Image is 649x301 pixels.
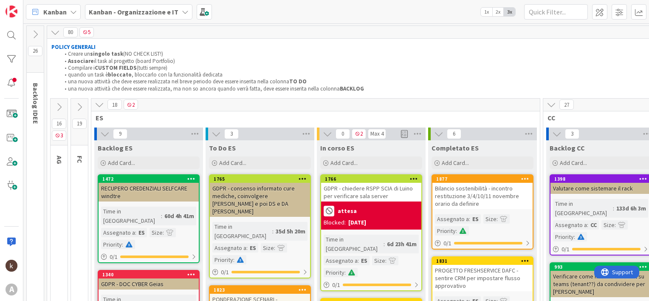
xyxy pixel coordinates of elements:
div: Time in [GEOGRAPHIC_DATA] [212,222,272,241]
span: In corso ES [320,144,354,152]
b: attesa [338,208,357,214]
span: 9 [113,129,127,139]
div: 1340 [99,271,199,278]
div: Bilancio sostenibilità - incontro restituzione 3/4/10/11 novembre orario da definire [432,183,533,209]
span: To Do ES [209,144,236,152]
strong: CUSTOM FIELDS [95,64,137,71]
div: Size [483,214,497,224]
div: Assegnato a [324,256,358,265]
span: : [344,268,346,277]
div: 1472 [99,175,199,183]
div: 0/1 [99,252,199,262]
span: 3 [565,129,579,139]
span: Add Card... [560,159,587,167]
span: : [385,256,387,265]
div: Priority [553,232,574,241]
div: Priority [435,226,456,236]
div: ES [359,256,370,265]
span: : [587,220,588,230]
div: GDPR - DOC CYBER Geias [99,278,199,290]
span: 3x [504,8,515,16]
div: Assegnato a [553,220,587,230]
div: 60d 4h 41m [162,211,196,221]
span: Add Card... [108,159,135,167]
span: 0 / 1 [562,245,570,254]
div: Assegnato a [101,228,135,237]
div: 0/1 [321,280,421,290]
div: Priority [212,255,233,264]
span: : [161,211,162,221]
div: 0/1 [432,238,533,249]
span: Completato ES [432,144,479,152]
div: 1472 [102,176,199,182]
div: 1877 [436,176,533,182]
img: kh [6,260,17,272]
span: : [358,256,359,265]
div: ES [136,228,147,237]
strong: Associare [68,57,94,65]
span: ES [96,114,529,122]
div: 1831 [432,257,533,265]
div: 1765 [214,176,310,182]
span: Add Card... [219,159,246,167]
div: Blocked: [324,218,346,227]
div: GDPR - consenso informato cure mediche, coinvolgere [PERSON_NAME] e poi DS e DA [PERSON_NAME] [210,183,310,217]
div: 1766 [325,176,421,182]
span: : [122,240,123,249]
span: : [469,214,470,224]
div: 35d 5h 20m [274,227,308,236]
div: 1765GDPR - consenso informato cure mediche, coinvolgere [PERSON_NAME] e poi DS e DA [PERSON_NAME] [210,175,310,217]
div: Priority [324,268,344,277]
input: Quick Filter... [524,4,588,20]
span: 2x [492,8,504,16]
div: 0/1 [210,267,310,278]
div: Assegnato a [212,243,246,253]
span: 18 [107,99,122,110]
span: 0 / 1 [110,253,118,261]
img: Visit kanbanzone.com [6,6,17,17]
span: 0 / 1 [332,281,340,290]
strong: singolo task [90,50,123,57]
div: Assegnato a [435,214,469,224]
span: 0 / 1 [443,239,451,248]
div: PROGETTO FRESHSERVICE DAFC - sentire CRM per impostare flusso approvativo [432,265,533,291]
span: 2 [124,99,138,110]
div: [DATE] [348,218,366,227]
div: 1831 [436,258,533,264]
div: GDPR - chiedere RSPP SCIA di Luino per verificare sala server [321,183,421,202]
span: 80 [63,27,78,37]
div: 6d 23h 41m [385,239,419,249]
strong: BACKLOG [340,85,364,92]
div: 1877 [432,175,533,183]
strong: TO DO [289,78,307,85]
div: 1765 [210,175,310,183]
div: ES [470,214,481,224]
div: 1823 [214,287,310,293]
div: Size [150,228,163,237]
div: 1766 [321,175,421,183]
span: 27 [559,99,574,110]
span: 6 [447,129,461,139]
div: Priority [101,240,122,249]
span: 19 [72,119,87,129]
div: 1340 [102,272,199,278]
span: : [613,204,614,213]
div: Time in [GEOGRAPHIC_DATA] [101,207,161,225]
div: 1340GDPR - DOC CYBER Geias [99,271,199,290]
span: : [233,255,234,264]
span: : [246,243,248,253]
span: AG [55,156,64,164]
span: 3 [224,129,239,139]
span: : [384,239,385,249]
div: Size [372,256,385,265]
span: FC [76,156,84,163]
div: ES [248,243,258,253]
strong: bloccato [108,71,132,78]
div: CC [588,220,599,230]
div: RECUPERO CREDENZIALI SELFCARE windtre [99,183,199,202]
span: : [163,228,164,237]
span: 2 [352,129,366,139]
span: Backlog CC [550,144,585,152]
span: Add Card... [442,159,469,167]
span: 26 [28,46,42,56]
